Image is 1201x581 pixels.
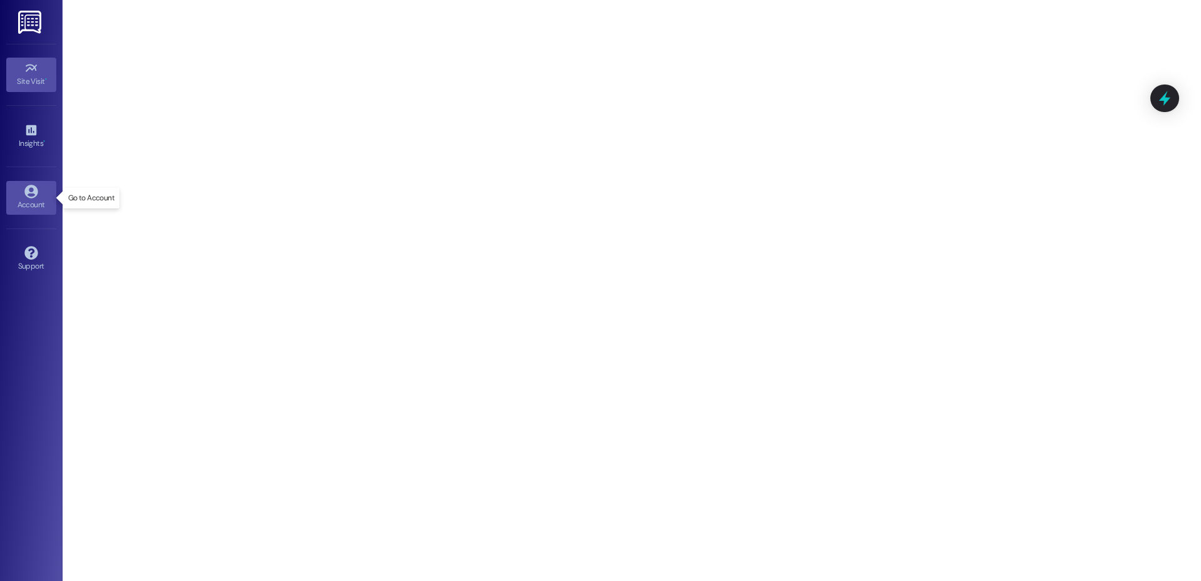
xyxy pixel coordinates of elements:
p: Go to Account [68,193,114,203]
a: Support [6,242,56,276]
a: Site Visit • [6,58,56,91]
span: • [45,75,47,84]
a: Account [6,181,56,215]
a: Insights • [6,120,56,153]
span: • [43,137,45,146]
img: ResiDesk Logo [18,11,44,34]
